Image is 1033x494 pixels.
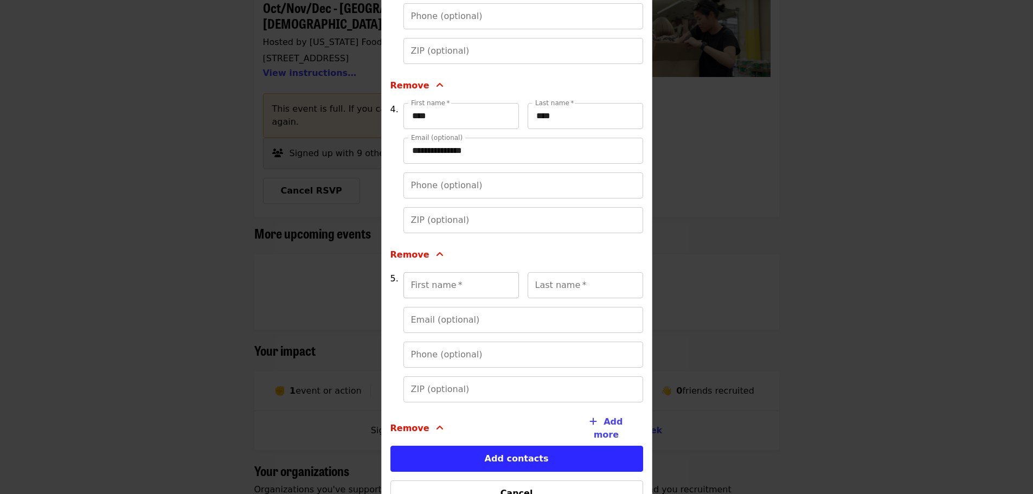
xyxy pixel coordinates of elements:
[403,172,643,198] input: Phone (optional)
[390,73,444,99] button: Remove
[436,423,444,433] i: angle-up icon
[403,3,643,29] input: Phone (optional)
[403,307,643,333] input: Email (optional)
[403,138,643,164] input: Email (optional)
[390,248,429,261] span: Remove
[403,272,519,298] input: First name
[589,416,597,427] i: plus icon
[403,103,519,129] input: First name
[390,422,429,435] span: Remove
[411,100,450,106] label: First name
[528,272,643,298] input: Last name
[390,79,429,92] span: Remove
[390,273,399,284] span: 5.
[535,100,574,106] label: Last name
[390,104,399,114] span: 4.
[436,80,444,91] i: angle-up icon
[403,207,643,233] input: ZIP (optional)
[403,342,643,368] input: Phone (optional)
[436,249,444,260] i: angle-up icon
[403,376,643,402] input: ZIP (optional)
[559,411,643,446] button: Add more
[528,103,643,129] input: Last name
[390,242,444,268] button: Remove
[594,416,623,440] span: Add more
[390,411,444,446] button: Remove
[411,134,463,141] label: Email (optional)
[390,446,643,472] button: Add contacts
[403,38,643,64] input: ZIP (optional)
